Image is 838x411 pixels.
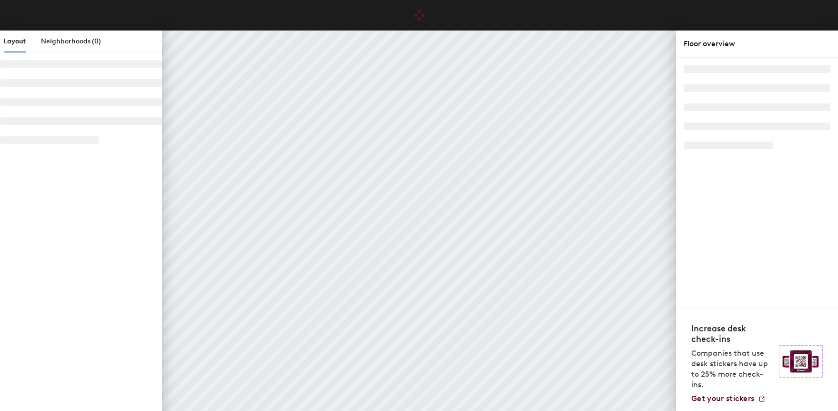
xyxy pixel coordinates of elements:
a: Get your stickers [691,394,766,403]
h4: Increase desk check-ins [691,323,773,344]
span: Neighborhoods (0) [41,37,101,45]
img: Sticker logo [779,345,823,378]
span: Layout [4,37,26,45]
div: Floor overview [684,38,830,50]
p: Companies that use desk stickers have up to 25% more check-ins. [691,348,773,390]
span: Get your stickers [691,394,754,403]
